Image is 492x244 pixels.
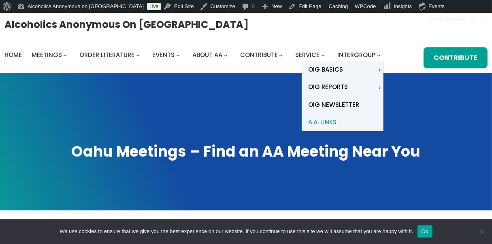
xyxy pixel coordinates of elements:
[337,49,375,61] a: Intergroup
[192,51,222,59] span: About AA
[279,53,283,57] button: Contribute submenu
[4,49,22,61] a: Home
[394,3,412,9] span: Insights
[377,53,381,57] button: Intergroup submenu
[302,113,383,131] a: A.A. Links
[192,49,222,61] a: About AA
[337,51,375,59] span: Intergroup
[63,53,67,57] button: Meetings submenu
[308,117,337,128] span: A.A. Links
[295,49,319,61] a: Service
[4,49,383,61] nav: Intergroup
[425,13,479,26] a: Howdy,
[308,81,348,93] span: OIG Reports
[308,99,359,110] span: OIG Newsletter
[32,49,62,61] a: Meetings
[4,16,249,33] a: Alcoholics Anonymous on [GEOGRAPHIC_DATA]
[295,51,319,59] span: Service
[378,85,381,89] button: OIG Reports submenu
[79,51,134,59] span: Order Literature
[152,51,175,59] span: Events
[60,227,413,236] span: We use cookies to ensure that we give you the best experience on our website. If you continue to ...
[4,51,22,59] span: Home
[8,142,484,162] h1: Oahu Meetings – Find an AA Meeting Near You
[224,53,228,57] button: About AA submenu
[136,53,140,57] button: Order Literature submenu
[378,68,381,72] button: OIG Basics submenu
[240,51,278,59] span: Contribute
[308,64,343,75] span: OIG Basics
[478,227,486,236] span: No
[424,47,488,68] a: Contribute
[152,49,175,61] a: Events
[417,225,432,238] button: Ok
[147,3,161,10] a: Live
[445,16,466,22] span: Manager
[302,61,377,79] a: OIG Basics
[321,53,325,57] button: Service submenu
[32,51,62,59] span: Meetings
[176,53,180,57] button: Events submenu
[240,49,278,61] a: Contribute
[302,96,383,113] a: OIG Newsletter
